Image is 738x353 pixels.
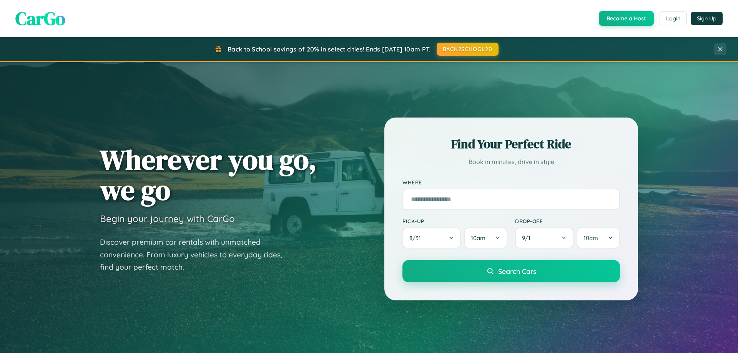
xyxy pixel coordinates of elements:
button: BACK2SCHOOL20 [437,43,499,56]
button: 9/1 [515,227,573,249]
span: CarGo [15,6,65,31]
label: Pick-up [402,218,507,224]
label: Where [402,179,620,186]
span: 10am [471,234,485,242]
span: 9 / 1 [522,234,534,242]
p: Discover premium car rentals with unmatched convenience. From luxury vehicles to everyday rides, ... [100,236,292,273]
button: Sign Up [691,12,723,25]
h3: Begin your journey with CarGo [100,213,235,224]
h2: Find Your Perfect Ride [402,136,620,152]
button: 10am [464,227,507,249]
button: Login [660,12,687,25]
button: Search Cars [402,260,620,282]
button: Become a Host [599,11,654,26]
label: Drop-off [515,218,620,224]
span: Search Cars [498,267,536,275]
button: 8/31 [402,227,461,249]
h1: Wherever you go, we go [100,144,317,205]
p: Book in minutes, drive in style [402,156,620,167]
span: Back to School savings of 20% in select cities! Ends [DATE] 10am PT. [228,45,430,53]
button: 10am [577,227,620,249]
span: 10am [583,234,598,242]
span: 8 / 31 [409,234,425,242]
